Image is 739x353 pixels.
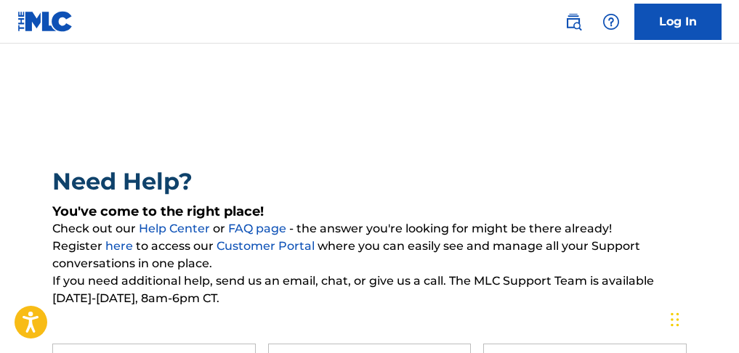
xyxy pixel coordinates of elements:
h2: Need Help? [52,167,686,196]
img: help [602,13,620,31]
a: Log In [634,4,722,40]
a: here [105,239,136,253]
div: Arrastrar [671,298,679,341]
a: FAQ page [228,222,289,235]
div: Widget de chat [666,283,739,353]
span: If you need additional help, send us an email, chat, or give us a call. The MLC Support Team is a... [52,272,686,307]
img: MLC Logo [17,11,73,32]
span: Register to access our where you can easily see and manage all your Support conversations in one ... [52,238,686,272]
a: Customer Portal [217,239,318,253]
img: search [565,13,582,31]
h5: You've come to the right place! [52,203,686,220]
div: Help [597,7,626,36]
iframe: Chat Widget [666,283,739,353]
span: Check out our or - the answer you're looking for might be there already! [52,220,686,238]
a: Help Center [139,222,213,235]
a: Public Search [559,7,588,36]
